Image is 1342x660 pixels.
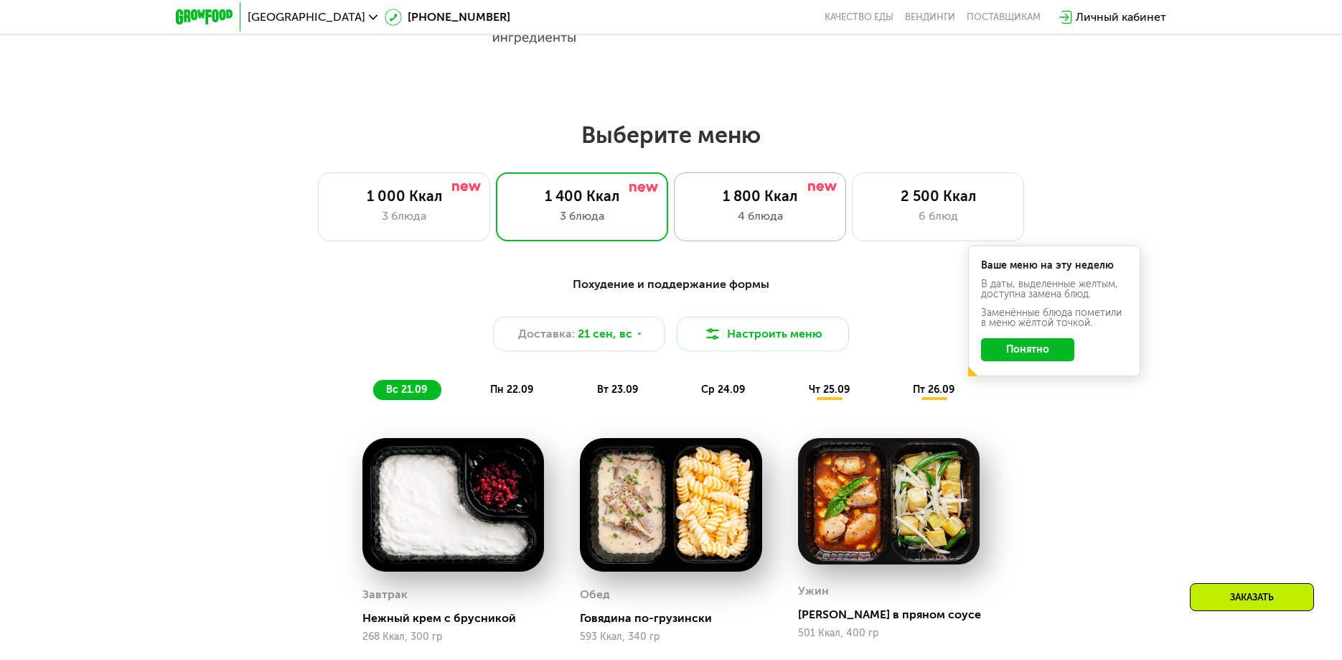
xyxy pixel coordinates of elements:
span: вт 23.09 [597,384,638,396]
a: Качество еды [825,11,893,23]
div: 1 400 Ккал [511,187,653,205]
div: Ужин [798,580,829,602]
span: 21 сен, вс [578,325,632,343]
div: поставщикам [967,11,1041,23]
div: 268 Ккал, 300 гр [362,631,544,643]
span: ср 24.09 [701,384,745,396]
a: Вендинги [905,11,955,23]
div: 3 блюда [511,208,653,225]
div: 2 500 Ккал [867,187,1009,205]
div: Нежный крем с брусникой [362,611,555,626]
div: Завтрак [362,584,408,605]
div: Обед [580,584,610,605]
div: Похудение и поддержание формы [246,276,1096,294]
div: Заказать [1190,583,1314,611]
div: Личный кабинет [1076,9,1166,26]
div: 1 800 Ккал [689,187,831,205]
div: Ваше меню на эту неделю [981,261,1127,271]
span: пт 26.09 [913,384,954,396]
div: 593 Ккал, 340 гр [580,631,761,643]
div: [PERSON_NAME] в пряном соусе [798,608,991,622]
div: 1 000 Ккал [333,187,475,205]
div: 4 блюда [689,208,831,225]
span: [GEOGRAPHIC_DATA] [248,11,365,23]
div: 501 Ккал, 400 гр [798,628,980,639]
div: Говядина по-грузински [580,611,773,626]
button: Понятно [981,338,1074,361]
button: Настроить меню [677,317,849,351]
div: Заменённые блюда пометили в меню жёлтой точкой. [981,308,1127,328]
span: вс 21.09 [386,384,427,396]
span: Доставка: [518,325,575,343]
a: [PHONE_NUMBER] [385,9,510,26]
div: 3 блюда [333,208,475,225]
h2: Выберите меню [46,121,1296,149]
div: 6 блюд [867,208,1009,225]
span: пн 22.09 [490,384,533,396]
span: чт 25.09 [809,384,850,396]
div: В даты, выделенные желтым, доступна замена блюд. [981,279,1127,299]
